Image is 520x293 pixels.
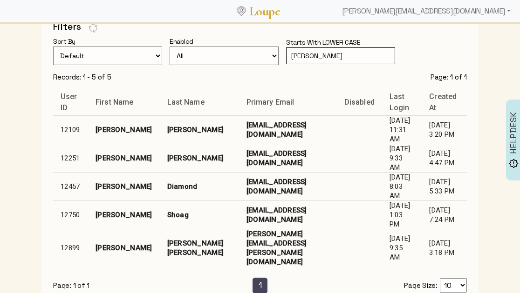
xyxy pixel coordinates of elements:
div: Records: 1 - 5 of 5 [53,73,111,82]
td: [DATE] 7:24 PM [422,200,467,229]
td: [PERSON_NAME][EMAIL_ADDRESS][PERSON_NAME][DOMAIN_NAME] [239,229,337,266]
th: First Name [88,89,159,115]
a: Loupe [246,3,283,20]
td: 12251 [53,144,88,172]
td: 12109 [53,115,88,144]
td: [DATE] 3:20 PM [422,115,467,144]
th: Last Login [382,89,422,115]
span: « [227,280,233,291]
td: [DATE] 11:31 AM [382,115,422,144]
th: Created At [422,89,467,115]
div: Enabled [170,36,201,47]
td: Diamond [160,172,239,200]
td: [PERSON_NAME] [PERSON_NAME] [160,229,239,266]
div: [PERSON_NAME][EMAIL_ADDRESS][DOMAIN_NAME] [338,2,514,20]
td: 12899 [53,229,88,266]
th: Disabled [337,89,382,115]
td: [PERSON_NAME] [88,172,159,200]
td: [EMAIL_ADDRESS][DOMAIN_NAME] [239,200,337,229]
td: 12457 [53,172,88,200]
td: [PERSON_NAME] [160,144,239,172]
td: [PERSON_NAME] [88,144,159,172]
div: Starts With LOWER CASE [286,37,368,47]
td: [EMAIL_ADDRESS][DOMAIN_NAME] [239,172,337,200]
div: Page Size: [392,278,467,293]
td: [EMAIL_ADDRESS][DOMAIN_NAME] [239,115,337,144]
h4: Filters [53,21,81,33]
div: Page: 1 of 1 [53,281,128,290]
td: Shoag [160,200,239,229]
td: [DATE] 5:33 PM [422,172,467,200]
td: [DATE] 4:47 PM [422,144,467,172]
span: » [287,280,293,291]
td: [PERSON_NAME] [160,115,239,144]
td: [DATE] 3:18 PM [422,229,467,266]
th: User ID [53,89,88,115]
td: [PERSON_NAME] [88,229,159,266]
th: Last Name [160,89,239,115]
td: [DATE] 9:35 AM [382,229,422,266]
td: [EMAIL_ADDRESS][DOMAIN_NAME] [239,144,337,172]
div: Page: 1 of 1 [431,73,467,82]
img: FFFF [89,23,98,33]
td: [PERSON_NAME] [88,200,159,229]
td: 12750 [53,200,88,229]
td: [DATE] 1:03 PM [382,200,422,229]
img: Loupe Logo [237,7,246,16]
img: brightness_alert_FILL0_wght500_GRAD0_ops.svg [509,159,519,168]
th: Primary Email [239,89,337,115]
div: Sort By [53,36,83,47]
td: [DATE] 9:33 AM [382,144,422,172]
td: [PERSON_NAME] [88,115,159,144]
td: [DATE] 8:03 AM [382,172,422,200]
